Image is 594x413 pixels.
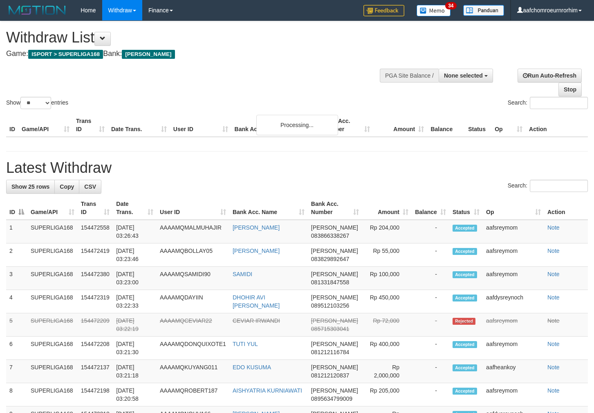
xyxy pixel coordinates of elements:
a: [PERSON_NAME] [233,248,280,254]
a: Note [547,341,560,347]
h1: Withdraw List [6,29,388,46]
a: CSV [79,180,101,194]
a: Copy [54,180,79,194]
input: Search: [530,97,588,109]
td: SUPERLIGA168 [27,290,78,313]
td: 3 [6,267,27,290]
label: Search: [508,97,588,109]
td: 8 [6,383,27,406]
a: Note [547,317,560,324]
span: 34 [445,2,456,9]
a: Note [547,294,560,301]
td: - [412,290,449,313]
img: Feedback.jpg [363,5,404,16]
span: Copy 089512103256 to clipboard [311,302,349,309]
td: SUPERLIGA168 [27,313,78,337]
th: Op [491,114,526,137]
a: DHOHIR AVI [PERSON_NAME] [233,294,280,309]
a: Note [547,271,560,277]
td: AAAAMQBOLLAY05 [157,243,229,267]
td: 154472208 [78,337,113,360]
img: Button%20Memo.svg [417,5,451,16]
td: [DATE] 03:22:19 [113,313,157,337]
a: AISHYATRIA KURNIAWATI [233,387,302,394]
th: User ID: activate to sort column ascending [157,196,229,220]
td: - [412,220,449,243]
a: Show 25 rows [6,180,55,194]
td: AAAAMQKUYANG011 [157,360,229,383]
a: TUTI YUL [233,341,258,347]
td: [DATE] 03:22:33 [113,290,157,313]
td: aafsreymom [483,337,544,360]
th: ID [6,114,18,137]
th: Bank Acc. Name: activate to sort column ascending [229,196,308,220]
td: aafheankoy [483,360,544,383]
td: - [412,267,449,290]
th: Date Trans. [108,114,170,137]
td: AAAAMQSAMIDI90 [157,267,229,290]
select: Showentries [20,97,51,109]
td: [DATE] 03:23:46 [113,243,157,267]
td: [DATE] 03:21:18 [113,360,157,383]
span: [PERSON_NAME] [311,248,358,254]
td: Rp 72,000 [362,313,412,337]
a: Stop [558,83,582,96]
span: Accepted [453,248,477,255]
td: AAAAMQDONQUIXOTE1 [157,337,229,360]
label: Search: [508,180,588,192]
span: [PERSON_NAME] [311,271,358,277]
td: 4 [6,290,27,313]
td: 154472419 [78,243,113,267]
a: Note [547,224,560,231]
th: Balance [427,114,465,137]
td: [DATE] 03:20:58 [113,383,157,406]
th: Status: activate to sort column ascending [449,196,483,220]
span: Accepted [453,271,477,278]
span: [PERSON_NAME] [311,364,358,371]
a: [PERSON_NAME] [233,224,280,231]
button: None selected [439,69,493,83]
div: Processing... [256,115,338,135]
td: aafsreymom [483,243,544,267]
th: Trans ID: activate to sort column ascending [78,196,113,220]
h4: Game: Bank: [6,50,388,58]
img: MOTION_logo.png [6,4,68,16]
input: Search: [530,180,588,192]
th: Op: activate to sort column ascending [483,196,544,220]
td: - [412,313,449,337]
td: 154472198 [78,383,113,406]
th: ID: activate to sort column descending [6,196,27,220]
td: 154472137 [78,360,113,383]
span: [PERSON_NAME] [122,50,175,59]
span: Copy 081212120837 to clipboard [311,372,349,379]
span: Copy [60,183,74,190]
td: - [412,360,449,383]
td: 2 [6,243,27,267]
td: 1 [6,220,27,243]
span: Copy 083829892647 to clipboard [311,256,349,262]
span: Copy 083866338267 to clipboard [311,232,349,239]
td: AAAAMQROBERT187 [157,383,229,406]
td: Rp 204,000 [362,220,412,243]
span: CSV [84,183,96,190]
td: aafsreymom [483,313,544,337]
td: [DATE] 03:23:00 [113,267,157,290]
th: Game/API: activate to sort column ascending [27,196,78,220]
td: aafsreymom [483,267,544,290]
td: SUPERLIGA168 [27,360,78,383]
span: Accepted [453,225,477,232]
td: Rp 2,000,000 [362,360,412,383]
td: 154472380 [78,267,113,290]
td: Rp 450,000 [362,290,412,313]
label: Show entries [6,97,68,109]
span: [PERSON_NAME] [311,317,358,324]
td: AAAAMQMALMUHAJIR [157,220,229,243]
td: Rp 55,000 [362,243,412,267]
td: 7 [6,360,27,383]
th: Game/API [18,114,73,137]
span: Show 25 rows [11,183,49,190]
td: aafdysreynoch [483,290,544,313]
th: User ID [170,114,231,137]
th: Trans ID [73,114,108,137]
span: Copy 0895634799009 to clipboard [311,395,352,402]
